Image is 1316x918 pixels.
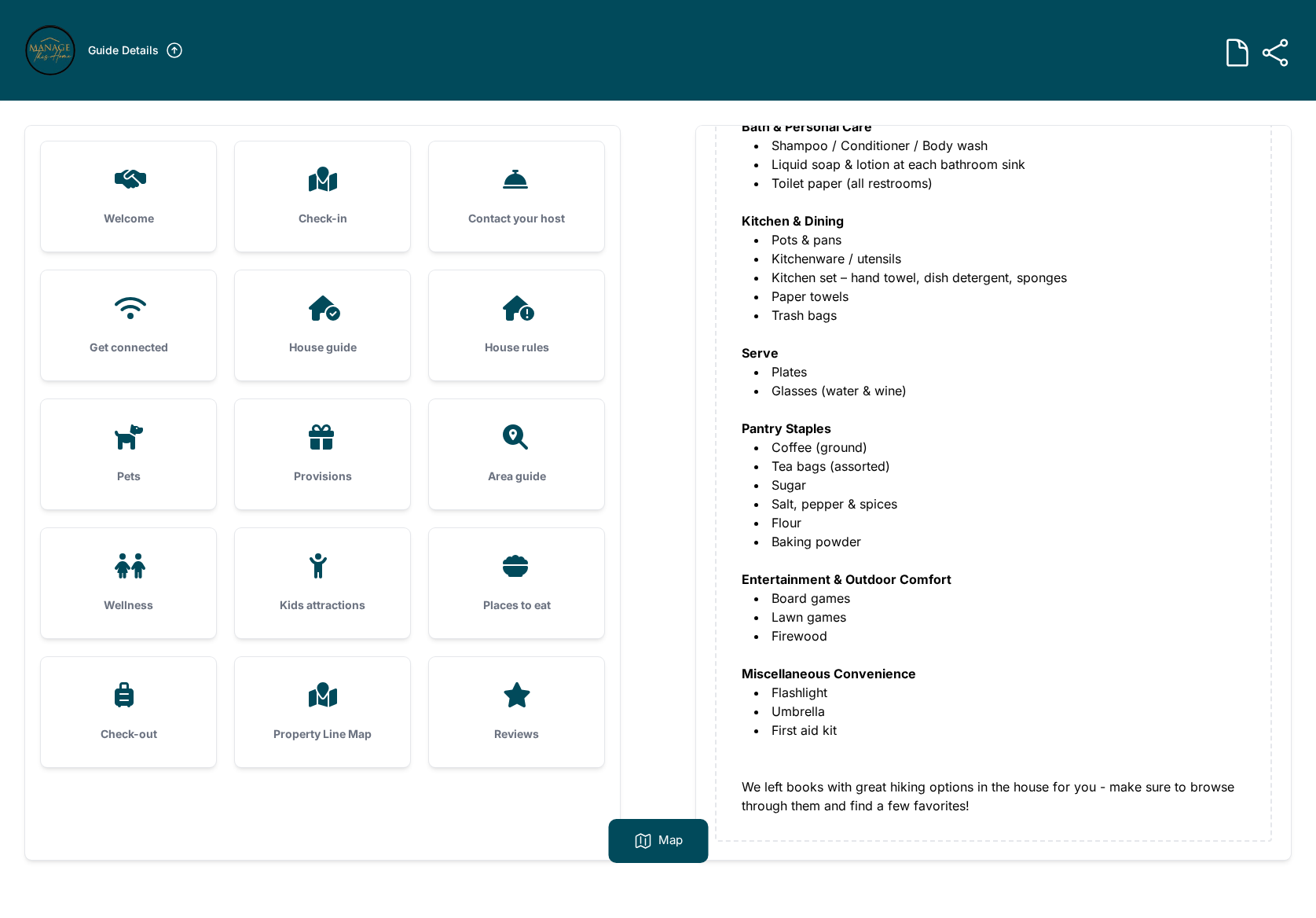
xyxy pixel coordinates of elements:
[754,230,1245,249] li: Pots & pans
[454,468,579,484] h3: Area guide
[754,287,1245,306] li: Paper towels
[754,626,1245,645] li: Firewood
[235,399,410,509] a: Provisions
[235,528,410,638] a: Kids attractions
[754,362,1245,381] li: Plates
[66,211,191,226] h3: Welcome
[754,174,1245,193] li: Toilet paper (all restrooms)
[25,25,75,75] img: r2mnu3j99m3qckd0w7t99gb186jo
[66,726,191,742] h3: Check-out
[260,468,385,484] h3: Provisions
[754,608,1245,626] li: Lawn games
[235,141,410,252] a: Check-in
[429,399,604,509] a: Area guide
[742,571,951,587] strong: Entertainment & Outdoor Comfort
[429,141,604,252] a: Contact your host
[754,381,1245,400] li: Glasses (water & wine)
[260,211,385,226] h3: Check-in
[658,832,683,850] p: Map
[235,270,410,380] a: House guide
[754,306,1245,325] li: Trash bags
[754,136,1245,155] li: Shampoo / Conditioner / Body wash
[88,42,159,58] h3: Guide Details
[66,340,191,355] h3: Get connected
[454,726,579,742] h3: Reviews
[742,740,1245,815] div: We left books with great hiking options in the house for you - make sure to browse through them a...
[754,476,1245,494] li: Sugar
[454,597,579,613] h3: Places to eat
[754,683,1245,702] li: Flashlight
[754,513,1245,532] li: Flour
[41,270,216,380] a: Get connected
[742,345,779,361] strong: Serve
[754,721,1245,740] li: First aid kit
[754,457,1245,476] li: Tea bags (assorted)
[429,528,604,638] a: Places to eat
[66,597,191,613] h3: Wellness
[235,657,410,767] a: Property Line Map
[754,249,1245,268] li: Kitchenware / utensils
[754,532,1245,551] li: Baking powder
[429,657,604,767] a: Reviews
[260,597,385,613] h3: Kids attractions
[429,270,604,380] a: House rules
[260,726,385,742] h3: Property Line Map
[754,438,1245,457] li: Coffee (ground)
[66,468,191,484] h3: Pets
[754,268,1245,287] li: Kitchen set – hand towel, dish detergent, sponges
[260,340,385,355] h3: House guide
[41,399,216,509] a: Pets
[754,589,1245,608] li: Board games
[454,211,579,226] h3: Contact your host
[742,213,844,229] strong: Kitchen & Dining
[41,528,216,638] a: Wellness
[41,141,216,252] a: Welcome
[742,666,916,681] strong: Miscellaneous Convenience
[742,119,872,134] strong: Bath & Personal Care
[754,702,1245,721] li: Umbrella
[454,340,579,355] h3: House rules
[754,494,1245,513] li: Salt, pepper & spices
[754,155,1245,174] li: Liquid soap & lotion at each bathroom sink
[88,41,184,60] a: Guide Details
[742,420,831,436] strong: Pantry Staples
[41,657,216,767] a: Check-out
